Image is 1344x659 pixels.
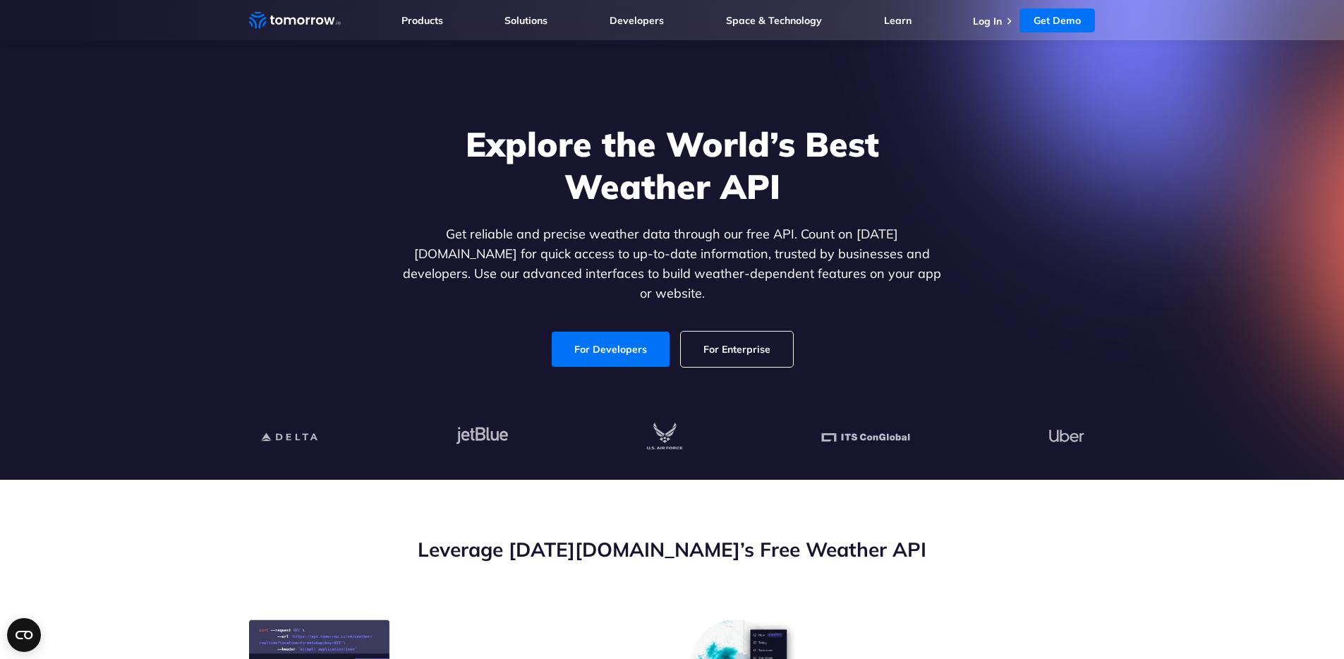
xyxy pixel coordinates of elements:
a: For Developers [552,332,670,367]
a: For Enterprise [681,332,793,367]
p: Get reliable and precise weather data through our free API. Count on [DATE][DOMAIN_NAME] for quic... [400,224,945,303]
a: Learn [884,14,912,27]
h1: Explore the World’s Best Weather API [400,123,945,207]
a: Developers [610,14,664,27]
a: Log In [973,15,1002,28]
a: Home link [249,10,341,31]
a: Get Demo [1019,8,1095,32]
button: Open CMP widget [7,618,41,652]
a: Solutions [504,14,547,27]
a: Products [401,14,443,27]
h2: Leverage [DATE][DOMAIN_NAME]’s Free Weather API [249,536,1096,563]
a: Space & Technology [726,14,822,27]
